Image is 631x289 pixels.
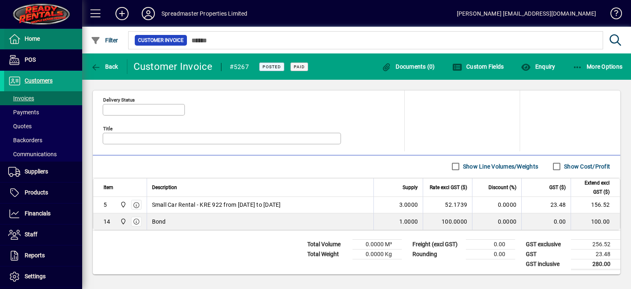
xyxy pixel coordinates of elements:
[294,64,305,69] span: Paid
[161,7,247,20] div: Spreadmaster Properties Limited
[25,252,45,259] span: Reports
[399,201,418,209] span: 3.0000
[571,197,620,213] td: 156.52
[25,231,37,238] span: Staff
[571,249,620,259] td: 23.48
[571,59,625,74] button: More Options
[104,217,111,226] div: 14
[428,201,467,209] div: 52.1739
[152,183,177,192] span: Description
[303,249,352,259] td: Total Weight
[89,59,120,74] button: Back
[230,60,249,74] div: #5267
[8,95,34,102] span: Invoices
[399,217,418,226] span: 1.0000
[488,183,516,192] span: Discount (%)
[8,109,39,116] span: Payments
[103,125,113,131] mat-label: Title
[428,217,467,226] div: 100.0000
[152,201,281,209] span: Small Car Rental - KRE 922 from [DATE] to [DATE]
[4,133,82,147] a: Backorders
[25,56,36,63] span: POS
[118,217,127,226] span: 965 State Highway 2
[571,259,620,269] td: 280.00
[25,168,48,175] span: Suppliers
[91,63,118,70] span: Back
[430,183,467,192] span: Rate excl GST ($)
[25,189,48,196] span: Products
[303,239,352,249] td: Total Volume
[466,249,515,259] td: 0.00
[82,59,127,74] app-page-header-button: Back
[25,35,40,42] span: Home
[461,162,538,171] label: Show Line Volumes/Weights
[8,151,57,157] span: Communications
[466,239,515,249] td: 0.00
[522,239,571,249] td: GST exclusive
[472,213,521,230] td: 0.0000
[408,239,466,249] td: Freight (excl GST)
[4,162,82,182] a: Suppliers
[138,36,184,44] span: Customer Invoice
[352,249,402,259] td: 0.0000 Kg
[4,119,82,133] a: Quotes
[450,59,506,74] button: Custom Fields
[8,123,32,129] span: Quotes
[4,224,82,245] a: Staff
[4,266,82,287] a: Settings
[573,63,623,70] span: More Options
[25,273,46,280] span: Settings
[89,33,120,48] button: Filter
[562,162,610,171] label: Show Cost/Profit
[571,213,620,230] td: 100.00
[118,200,127,209] span: 965 State Highway 2
[134,60,213,73] div: Customer Invoice
[8,137,42,143] span: Backorders
[4,50,82,70] a: POS
[604,2,621,28] a: Knowledge Base
[521,213,571,230] td: 0.00
[135,6,161,21] button: Profile
[519,59,557,74] button: Enquiry
[4,147,82,161] a: Communications
[103,97,135,102] mat-label: Delivery status
[576,178,610,197] span: Extend excl GST ($)
[472,197,521,213] td: 0.0000
[4,203,82,224] a: Financials
[549,183,566,192] span: GST ($)
[25,77,53,84] span: Customers
[352,239,402,249] td: 0.0000 M³
[382,63,435,70] span: Documents (0)
[91,37,118,44] span: Filter
[380,59,437,74] button: Documents (0)
[408,249,466,259] td: Rounding
[263,64,281,69] span: Posted
[4,105,82,119] a: Payments
[403,183,418,192] span: Supply
[521,197,571,213] td: 23.48
[521,63,555,70] span: Enquiry
[571,239,620,249] td: 256.52
[152,217,166,226] span: Bond
[522,259,571,269] td: GST inclusive
[4,183,82,203] a: Products
[104,201,107,209] div: 5
[104,183,113,192] span: Item
[4,245,82,266] a: Reports
[4,91,82,105] a: Invoices
[522,249,571,259] td: GST
[25,210,51,217] span: Financials
[452,63,504,70] span: Custom Fields
[4,29,82,49] a: Home
[457,7,596,20] div: [PERSON_NAME] [EMAIL_ADDRESS][DOMAIN_NAME]
[109,6,135,21] button: Add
